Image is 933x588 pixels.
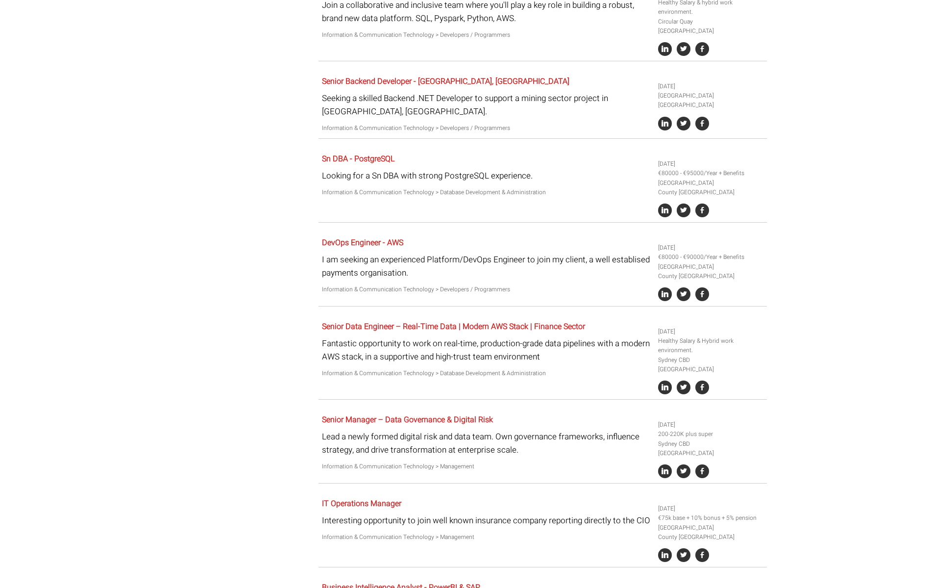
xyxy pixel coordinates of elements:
p: Information & Communication Technology > Developers / Programmers [322,285,651,294]
a: IT Operations Manager [322,498,401,510]
p: Fantastic opportunity to work on real-time, production-grade data pipelines with a modern AWS sta... [322,337,651,363]
li: €75k base + 10% bonus + 5% pension [658,513,763,523]
li: Healthy Salary & Hybrid work environment. [658,336,763,355]
li: €80000 - €95000/Year + Benefits [658,169,763,178]
li: [GEOGRAPHIC_DATA] County [GEOGRAPHIC_DATA] [658,179,763,197]
li: 200-220K plus super [658,430,763,439]
li: [DATE] [658,82,763,91]
p: Information & Communication Technology > Developers / Programmers [322,30,651,40]
li: [DATE] [658,327,763,336]
li: €80000 - €90000/Year + Benefits [658,253,763,262]
p: Information & Communication Technology > Management [322,462,651,471]
p: Seeking a skilled Backend .NET Developer to support a mining sector project in [GEOGRAPHIC_DATA],... [322,92,651,118]
li: [GEOGRAPHIC_DATA] County [GEOGRAPHIC_DATA] [658,262,763,281]
p: Interesting opportunity to join well known insurance company reporting directly to the CIO [322,514,651,527]
li: Circular Quay [GEOGRAPHIC_DATA] [658,17,763,36]
p: Lead a newly formed digital risk and data team. Own governance frameworks, influence strategy, an... [322,430,651,457]
li: [DATE] [658,159,763,169]
p: Information & Communication Technology > Developers / Programmers [322,124,651,133]
p: Looking for a Sn DBA with strong PostgreSQL experience. [322,169,651,182]
li: Sydney CBD [GEOGRAPHIC_DATA] [658,439,763,458]
a: Sn DBA - PostgreSQL [322,153,394,165]
li: [DATE] [658,504,763,513]
li: [GEOGRAPHIC_DATA] [GEOGRAPHIC_DATA] [658,91,763,110]
li: Sydney CBD [GEOGRAPHIC_DATA] [658,356,763,374]
a: Senior Manager – Data Governance & Digital Risk [322,414,493,426]
p: Information & Communication Technology > Database Development & Administration [322,369,651,378]
a: DevOps Engineer - AWS [322,237,403,249]
li: [DATE] [658,420,763,430]
a: Senior Backend Developer - [GEOGRAPHIC_DATA], [GEOGRAPHIC_DATA] [322,76,569,87]
p: Information & Communication Technology > Management [322,533,651,542]
li: [DATE] [658,243,763,253]
a: Senior Data Engineer – Real-Time Data | Modern AWS Stack | Finance Sector [322,321,585,332]
li: [GEOGRAPHIC_DATA] County [GEOGRAPHIC_DATA] [658,523,763,542]
p: I am seeking an experienced Platform/DevOps Engineer to join my client, a well establised payment... [322,253,651,280]
p: Information & Communication Technology > Database Development & Administration [322,188,651,197]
